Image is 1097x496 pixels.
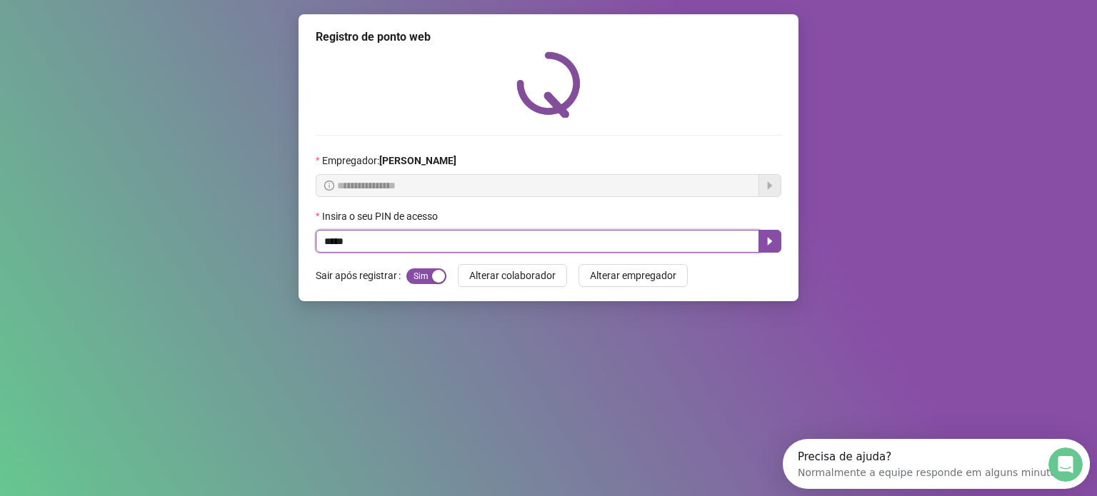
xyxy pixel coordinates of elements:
[316,29,781,46] div: Registro de ponto web
[1048,447,1083,482] iframe: Intercom live chat
[458,264,567,287] button: Alterar colaborador
[379,155,456,166] strong: [PERSON_NAME]
[324,181,334,191] span: info-circle
[764,236,776,247] span: caret-right
[783,439,1090,489] iframe: Intercom live chat launcher de descoberta
[15,12,282,24] div: Precisa de ajuda?
[469,268,556,283] span: Alterar colaborador
[590,268,676,283] span: Alterar empregador
[6,6,324,45] div: Abertura do Messenger da Intercom
[578,264,688,287] button: Alterar empregador
[322,153,456,168] span: Empregador :
[516,51,581,118] img: QRPoint
[15,24,282,39] div: Normalmente a equipe responde em alguns minutos.
[316,264,406,287] label: Sair após registrar
[316,208,447,224] label: Insira o seu PIN de acesso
